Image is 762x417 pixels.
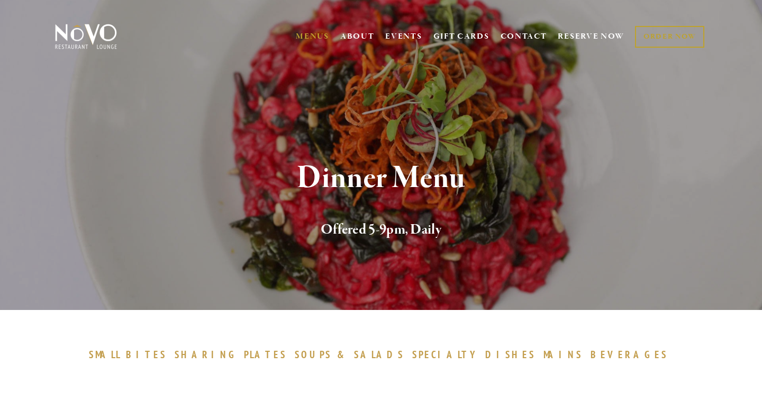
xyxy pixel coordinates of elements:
[412,348,540,361] a: SPECIALTYDISHES
[543,348,583,361] span: MAINS
[72,161,690,196] h1: Dinner Menu
[485,348,536,361] span: DISHES
[501,26,547,47] a: CONTACT
[337,348,349,361] span: &
[175,348,239,361] span: SHARING
[175,348,292,361] a: SHARINGPLATES
[53,23,119,50] img: Novo Restaurant &amp; Lounge
[591,348,673,361] a: BEVERAGES
[354,348,405,361] span: SALADS
[543,348,588,361] a: MAINS
[340,31,375,42] a: ABOUT
[89,348,121,361] span: SMALL
[89,348,172,361] a: SMALLBITES
[385,31,422,42] a: EVENTS
[412,348,480,361] span: SPECIALTY
[244,348,287,361] span: PLATES
[295,348,410,361] a: SOUPS&SALADS
[126,348,167,361] span: BITES
[72,219,690,241] h2: Offered 5-9pm, Daily
[591,348,668,361] span: BEVERAGES
[295,348,332,361] span: SOUPS
[433,26,489,47] a: GIFT CARDS
[296,31,329,42] a: MENUS
[635,26,704,48] a: ORDER NOW
[558,26,624,47] a: RESERVE NOW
